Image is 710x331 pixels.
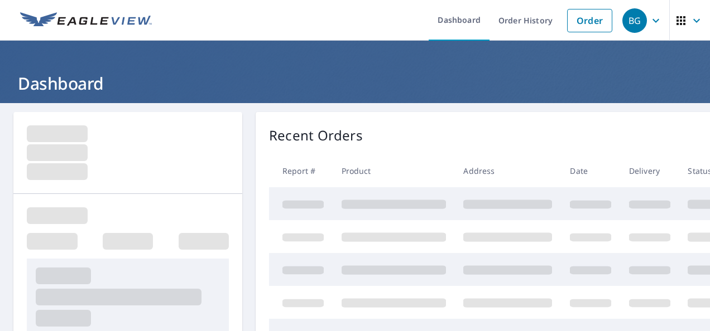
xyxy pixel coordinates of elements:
[13,72,697,95] h1: Dashboard
[454,154,561,187] th: Address
[20,12,152,29] img: EV Logo
[622,8,647,33] div: BG
[620,154,679,187] th: Delivery
[333,154,455,187] th: Product
[269,154,333,187] th: Report #
[561,154,620,187] th: Date
[269,125,363,145] p: Recent Orders
[567,9,612,32] a: Order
